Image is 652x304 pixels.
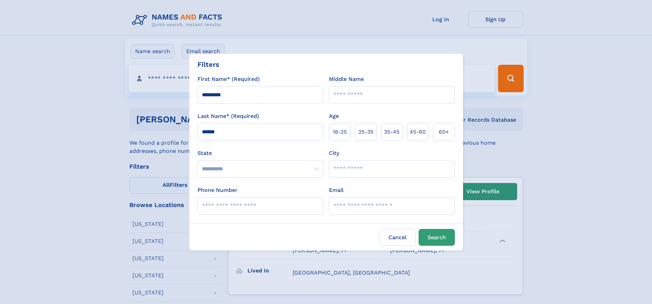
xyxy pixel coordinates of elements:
[380,229,416,246] label: Cancel
[197,59,219,70] div: Filters
[410,128,426,136] span: 45‑60
[197,75,260,83] label: First Name* (Required)
[358,128,373,136] span: 25‑35
[329,149,339,157] label: City
[329,186,344,194] label: Email
[197,186,238,194] label: Phone Number
[439,128,449,136] span: 60+
[333,128,347,136] span: 18‑25
[197,112,259,120] label: Last Name* (Required)
[329,75,364,83] label: Middle Name
[329,112,339,120] label: Age
[419,229,455,246] button: Search
[384,128,399,136] span: 35‑45
[197,149,323,157] label: State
